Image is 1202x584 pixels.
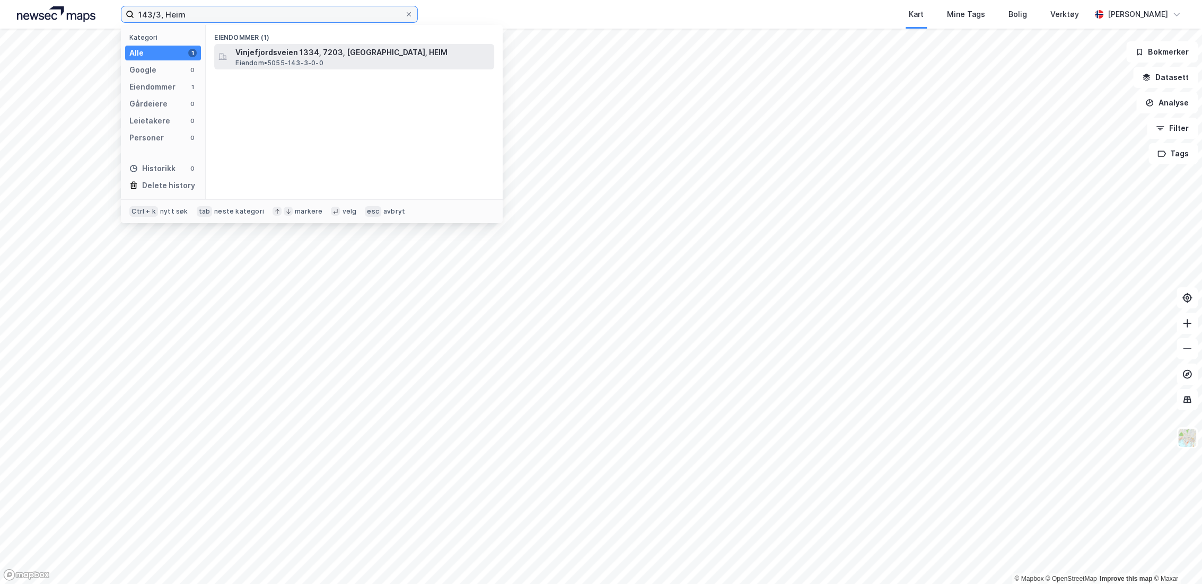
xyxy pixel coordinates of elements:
button: Filter [1147,118,1198,139]
button: Analyse [1136,92,1198,113]
input: Søk på adresse, matrikkel, gårdeiere, leietakere eller personer [134,6,405,22]
div: Kategori [129,33,201,41]
div: 0 [188,164,197,173]
span: Eiendom • 5055-143-3-0-0 [235,59,323,67]
div: Eiendommer (1) [206,25,503,44]
img: logo.a4113a55bc3d86da70a041830d287a7e.svg [17,6,95,22]
div: 1 [188,83,197,91]
div: 1 [188,49,197,57]
div: Verktøy [1050,8,1079,21]
div: velg [342,207,356,216]
div: Historikk [129,162,176,175]
div: avbryt [383,207,405,216]
a: Improve this map [1100,575,1152,582]
a: Mapbox [1014,575,1043,582]
div: 0 [188,66,197,74]
div: markere [295,207,322,216]
img: Z [1177,428,1197,448]
div: Mine Tags [947,8,985,21]
div: Alle [129,47,144,59]
button: Datasett [1133,67,1198,88]
div: Gårdeiere [129,98,168,110]
button: Tags [1148,143,1198,164]
div: Delete history [142,179,195,192]
div: Leietakere [129,114,170,127]
div: esc [365,206,381,217]
div: Bolig [1008,8,1027,21]
div: [PERSON_NAME] [1108,8,1168,21]
div: Eiendommer [129,81,176,93]
div: Personer [129,131,164,144]
div: 0 [188,134,197,142]
div: Kart [909,8,924,21]
div: Ctrl + k [129,206,158,217]
span: Vinjefjordsveien 1334, 7203, [GEOGRAPHIC_DATA], HEIM [235,46,490,59]
a: OpenStreetMap [1046,575,1097,582]
div: Kontrollprogram for chat [1149,533,1202,584]
div: 0 [188,100,197,108]
iframe: Chat Widget [1149,533,1202,584]
div: neste kategori [214,207,264,216]
a: Mapbox homepage [3,569,50,581]
div: tab [197,206,213,217]
div: nytt søk [160,207,188,216]
button: Bokmerker [1126,41,1198,63]
div: 0 [188,117,197,125]
div: Google [129,64,156,76]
